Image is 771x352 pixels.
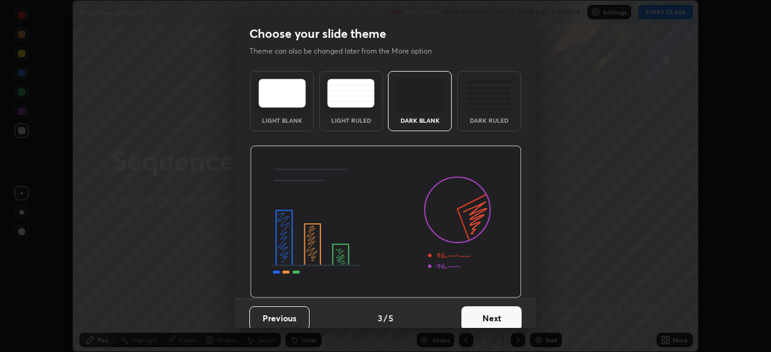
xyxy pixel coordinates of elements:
div: Light Blank [258,117,306,123]
h4: / [384,312,387,324]
h4: 3 [378,312,382,324]
div: Dark Ruled [465,117,513,123]
img: darkThemeBanner.d06ce4a2.svg [250,146,522,298]
img: darkRuledTheme.de295e13.svg [465,79,513,108]
button: Previous [249,306,310,330]
p: Theme can also be changed later from the More option [249,46,445,57]
div: Light Ruled [327,117,375,123]
h4: 5 [389,312,393,324]
button: Next [461,306,522,330]
img: darkTheme.f0cc69e5.svg [396,79,444,108]
h2: Choose your slide theme [249,26,386,42]
img: lightTheme.e5ed3b09.svg [258,79,306,108]
div: Dark Blank [396,117,444,123]
img: lightRuledTheme.5fabf969.svg [327,79,375,108]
